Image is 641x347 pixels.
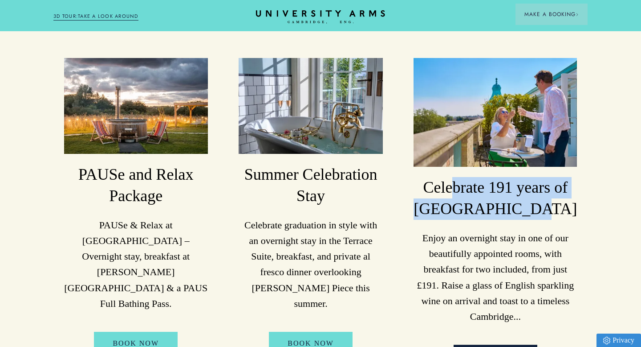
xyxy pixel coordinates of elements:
[414,230,577,324] p: Enjoy an overnight stay in one of our beautifully appointed rooms, with breakfast for two include...
[596,334,641,347] a: Privacy
[515,4,588,25] button: Make a BookingArrow icon
[239,217,382,311] p: Celebrate graduation in style with an overnight stay in the Terrace Suite, breakfast, and private...
[64,164,208,207] h3: PAUSe and Relax Package
[239,58,382,154] img: image-a678a3d208f2065fc5890bd5da5830c7877c1e53-3983x2660-jpg
[414,58,577,167] img: image-06b67da7cef3647c57b18f70ec17f0183790af67-6000x4000-jpg
[524,10,579,18] span: Make a Booking
[414,177,577,220] h3: Celebrate 191 years of [GEOGRAPHIC_DATA]
[576,13,579,16] img: Arrow icon
[64,58,208,154] img: image-1171400894a375d9a931a68ffa7fe4bcc321ad3f-2200x1300-jpg
[256,10,385,24] a: Home
[239,164,382,207] h3: Summer Celebration Stay
[603,337,610,344] img: Privacy
[53,12,138,21] a: 3D TOUR:TAKE A LOOK AROUND
[64,217,208,311] p: PAUSe & Relax at [GEOGRAPHIC_DATA] – Overnight stay, breakfast at [PERSON_NAME][GEOGRAPHIC_DATA] ...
